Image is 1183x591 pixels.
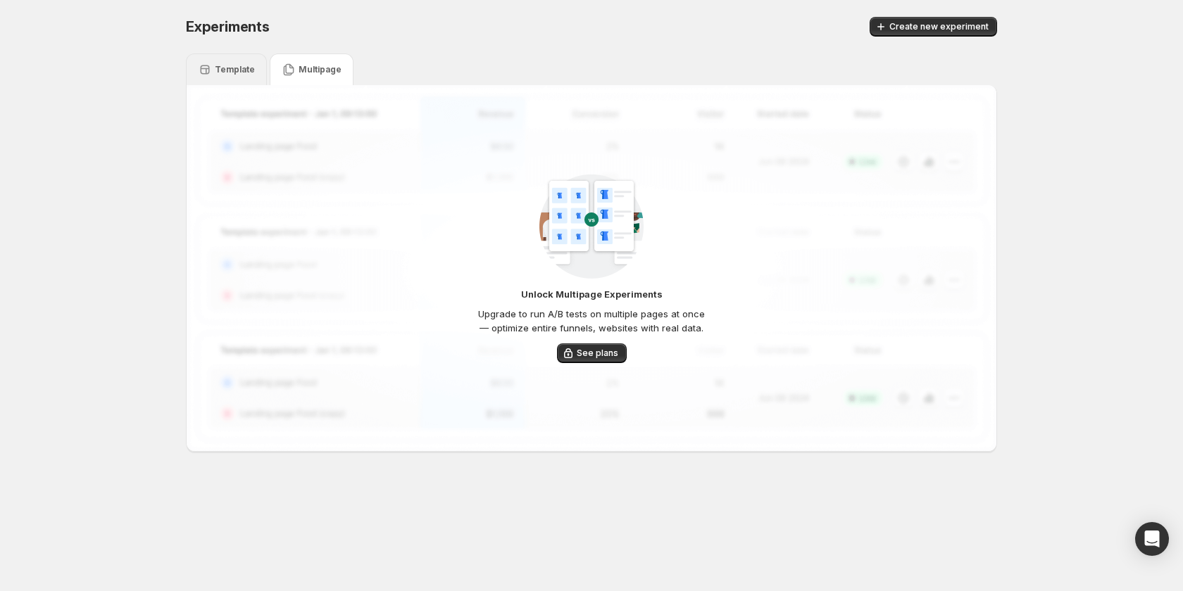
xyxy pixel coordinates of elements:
[186,18,270,35] span: Experiments
[870,17,997,37] button: Create new experiment
[539,174,644,279] img: CampaignGroupTemplate
[521,287,663,301] p: Unlock Multipage Experiments
[557,343,627,363] button: See plans
[889,21,989,32] span: Create new experiment
[475,307,708,335] p: Upgrade to run A/B tests on multiple pages at once — optimize entire funnels, websites with real ...
[577,348,618,359] span: See plans
[215,64,255,75] p: Template
[1135,522,1169,556] div: Open Intercom Messenger
[299,64,342,75] p: Multipage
